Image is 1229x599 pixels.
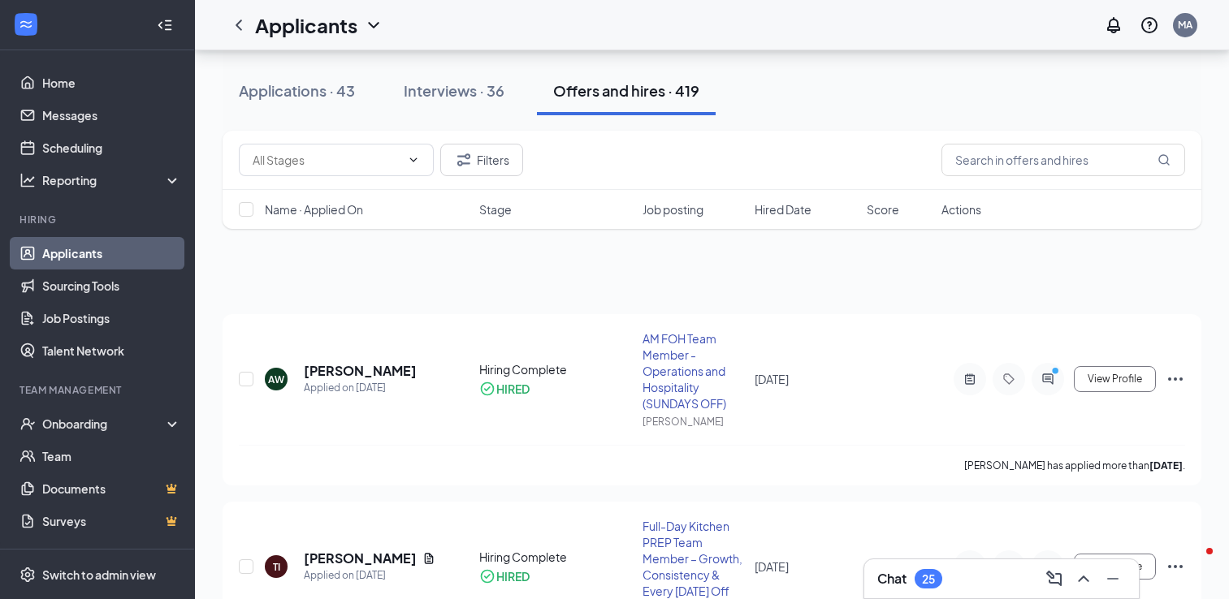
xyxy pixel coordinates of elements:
[304,362,417,380] h5: [PERSON_NAME]
[643,415,745,429] div: [PERSON_NAME]
[42,269,181,302] a: Sourcing Tools
[1174,544,1213,583] iframe: Intercom live chat
[496,381,530,397] div: HIRED
[1038,373,1058,386] svg: ActiveChat
[1074,569,1093,588] svg: ChevronUp
[941,144,1185,176] input: Search in offers and hires
[42,237,181,269] a: Applicants
[268,373,284,386] div: AW
[1140,15,1159,35] svg: QuestionInfo
[496,568,530,584] div: HIRED
[643,518,745,599] div: Full-Day Kitchen PREP Team Member – Growth, Consistency & Every [DATE] Off
[755,559,789,574] span: [DATE]
[42,416,167,432] div: Onboarding
[364,15,383,35] svg: ChevronDown
[42,302,181,334] a: Job Postings
[1149,459,1183,472] b: [DATE]
[422,552,435,565] svg: Document
[229,15,249,35] svg: ChevronLeft
[19,416,36,432] svg: UserCheck
[42,67,181,99] a: Home
[553,80,699,101] div: Offers and hires · 419
[42,172,182,188] div: Reporting
[877,570,907,588] h3: Chat
[42,440,181,472] a: Team
[304,549,416,567] h5: [PERSON_NAME]
[1166,369,1185,389] svg: Ellipses
[255,11,357,39] h1: Applicants
[479,381,495,397] svg: CheckmarkCircle
[42,472,181,505] a: DocumentsCrown
[440,144,523,176] button: Filter Filters
[19,213,178,226] div: Hiring
[304,567,435,584] div: Applied on [DATE]
[1158,153,1171,166] svg: MagnifyingGlass
[407,153,420,166] svg: ChevronDown
[18,16,34,32] svg: WorkstreamLogo
[867,201,899,218] span: Score
[1074,554,1156,580] button: View Profile
[1104,15,1123,35] svg: Notifications
[19,172,36,188] svg: Analysis
[273,560,280,574] div: TI
[964,459,1185,472] p: [PERSON_NAME] has applied more than .
[1074,366,1156,392] button: View Profile
[755,201,811,218] span: Hired Date
[479,549,633,565] div: Hiring Complete
[1166,557,1185,576] svg: Ellipses
[1100,566,1126,592] button: Minimize
[19,567,36,583] svg: Settings
[239,80,355,101] div: Applications · 43
[404,80,504,101] div: Interviews · 36
[1048,366,1067,379] svg: PrimaryDot
[42,505,181,537] a: SurveysCrown
[1178,18,1192,32] div: MA
[1041,566,1067,592] button: ComposeMessage
[922,572,935,586] div: 25
[42,99,181,131] a: Messages
[19,383,178,397] div: Team Management
[1045,569,1064,588] svg: ComposeMessage
[960,373,980,386] svg: ActiveNote
[42,334,181,367] a: Talent Network
[157,17,173,33] svg: Collapse
[941,201,981,218] span: Actions
[479,568,495,584] svg: CheckmarkCircle
[42,567,156,583] div: Switch to admin view
[479,361,633,377] div: Hiring Complete
[1088,373,1142,385] span: View Profile
[755,372,789,386] span: [DATE]
[42,131,181,164] a: Scheduling
[999,373,1019,386] svg: Tag
[1071,566,1097,592] button: ChevronUp
[253,151,400,169] input: All Stages
[1103,569,1123,588] svg: Minimize
[643,201,703,218] span: Job posting
[643,330,745,412] div: AM FOH Team Member - Operations and Hospitality (SUNDAYS OFF)
[265,201,363,218] span: Name · Applied On
[479,201,512,218] span: Stage
[454,150,474,170] svg: Filter
[304,380,417,396] div: Applied on [DATE]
